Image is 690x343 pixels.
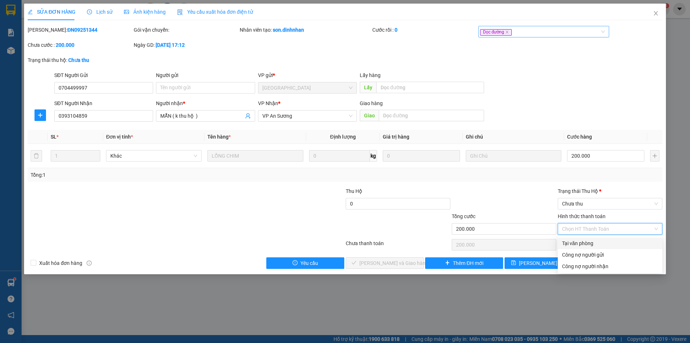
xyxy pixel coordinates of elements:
[177,9,253,15] span: Yêu cầu xuất hóa đơn điện tử
[562,251,658,259] div: Công nợ người gửi
[293,260,298,266] span: exclamation-circle
[124,9,129,14] span: picture
[36,259,85,267] span: Xuất hóa đơn hàng
[345,239,451,252] div: Chưa thanh toán
[463,130,564,144] th: Ghi chú
[4,40,48,85] b: 39/4A Quốc Lộ 1A - [GEOGRAPHIC_DATA] - An Sương - [GEOGRAPHIC_DATA]
[562,239,658,247] div: Tại văn phòng
[110,150,197,161] span: Khác
[379,110,484,121] input: Dọc đường
[425,257,503,269] button: plusThêm ĐH mới
[653,10,659,16] span: close
[646,4,666,24] button: Close
[360,110,379,121] span: Giao
[558,249,662,261] div: Cước gửi hàng sẽ được ghi vào công nợ của người gửi
[31,150,42,162] button: delete
[67,27,97,33] b: ĐN09251344
[519,259,576,267] span: [PERSON_NAME] thay đổi
[245,113,251,119] span: user-add
[346,257,424,269] button: check[PERSON_NAME] và Giao hàng
[346,188,362,194] span: Thu Hộ
[68,57,89,63] b: Chưa thu
[562,262,658,270] div: Công nợ người nhận
[266,257,344,269] button: exclamation-circleYêu cầu
[106,134,133,140] span: Đơn vị tính
[156,71,255,79] div: Người gửi
[300,259,318,267] span: Yêu cầu
[445,260,450,266] span: plus
[452,213,475,219] span: Tổng cước
[480,29,512,36] span: Dọc đường
[35,112,46,118] span: plus
[650,150,659,162] button: plus
[395,27,397,33] b: 0
[453,259,483,267] span: Thêm ĐH mới
[505,30,509,34] span: close
[360,82,376,93] span: Lấy
[177,9,183,15] img: icon
[372,26,477,34] div: Cước rồi :
[87,9,92,14] span: clock-circle
[511,260,516,266] span: save
[360,72,381,78] span: Lấy hàng
[558,187,662,195] div: Trạng thái Thu Hộ
[134,26,238,34] div: Gói vận chuyển:
[4,4,104,17] li: [PERSON_NAME]
[262,110,353,121] span: VP An Sương
[562,224,658,234] span: Chọn HT Thanh Toán
[28,56,159,64] div: Trạng thái thu hộ:
[558,213,606,219] label: Hình thức thanh toán
[207,150,303,162] input: VD: Bàn, Ghế
[466,150,561,162] input: Ghi Chú
[51,134,56,140] span: SL
[258,71,357,79] div: VP gửi
[54,71,153,79] div: SĐT Người Gửi
[330,134,356,140] span: Định lượng
[558,261,662,272] div: Cước gửi hàng sẽ được ghi vào công nợ của người nhận
[156,99,255,107] div: Người nhận
[262,82,353,93] span: Đà Nẵng
[54,99,153,107] div: SĐT Người Nhận
[567,134,592,140] span: Cước hàng
[34,109,46,121] button: plus
[562,198,658,209] span: Chưa thu
[134,41,238,49] div: Ngày GD:
[370,150,377,162] span: kg
[360,100,383,106] span: Giao hàng
[240,26,371,34] div: Nhân viên tạo:
[28,9,33,14] span: edit
[376,82,484,93] input: Dọc đường
[207,134,231,140] span: Tên hàng
[273,27,304,33] b: son.dinhnhan
[4,40,9,45] span: environment
[56,42,74,48] b: 200.000
[87,9,112,15] span: Lịch sử
[258,100,278,106] span: VP Nhận
[28,26,132,34] div: [PERSON_NAME]:
[383,134,409,140] span: Giá trị hàng
[505,257,583,269] button: save[PERSON_NAME] thay đổi
[87,261,92,266] span: info-circle
[156,42,185,48] b: [DATE] 17:12
[4,31,50,39] li: VP VP An Sương
[31,171,266,179] div: Tổng: 1
[383,150,460,162] input: 0
[50,31,96,54] li: VP [GEOGRAPHIC_DATA]
[28,41,132,49] div: Chưa cước :
[28,9,75,15] span: SỬA ĐƠN HÀNG
[124,9,166,15] span: Ảnh kiện hàng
